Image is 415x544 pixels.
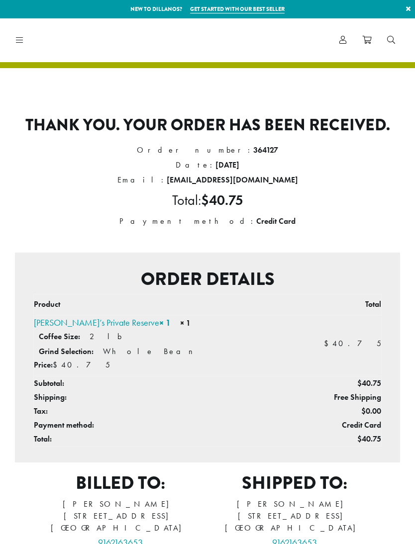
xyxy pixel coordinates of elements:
li: Total: [15,187,400,214]
th: Payment method: [34,418,293,432]
span: $ [357,378,362,388]
a: Get started with our best seller [190,5,285,13]
td: Credit Card [292,418,381,432]
p: Whole Bean [103,346,201,357]
strong: Credit Card [256,216,296,226]
h2: Billed to: [33,472,207,494]
li: Date: [15,158,400,173]
span: $ [357,434,362,444]
span: 40.75 [357,434,381,444]
span: $ [53,360,61,370]
li: Order number: [15,143,400,158]
th: Total: [34,432,293,447]
th: Tax: [34,404,293,418]
th: Subtotal: [34,376,293,391]
strong: [DATE] [215,160,239,170]
h2: Shipped to: [207,472,382,494]
strong: Price: [34,360,53,370]
span: 40.75 [357,378,381,388]
span: 0.00 [361,406,381,416]
span: 40.75 [53,360,110,370]
strong: × 1 [159,317,171,328]
p: 2 lb [90,331,122,342]
span: $ [324,338,332,349]
li: Email: [15,173,400,187]
strong: Coffee Size: [39,331,80,342]
strong: × 1 [180,318,191,328]
span: $ [201,191,209,209]
span: $ [361,406,366,416]
th: Shipping: [34,390,293,404]
strong: 364127 [253,145,278,155]
th: Total [292,294,381,316]
th: Product [34,294,293,316]
td: Free Shipping [292,390,381,404]
h2: Order details [23,269,392,290]
p: Thank you. Your order has been received. [15,116,400,135]
li: Payment method: [15,214,400,229]
a: [PERSON_NAME]’s Private Reserve× 1 [34,317,171,328]
strong: Grind Selection: [39,346,94,357]
strong: [EMAIL_ADDRESS][DOMAIN_NAME] [167,175,298,185]
a: Search [379,32,403,48]
bdi: 40.75 [324,338,381,349]
bdi: 40.75 [201,191,243,209]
